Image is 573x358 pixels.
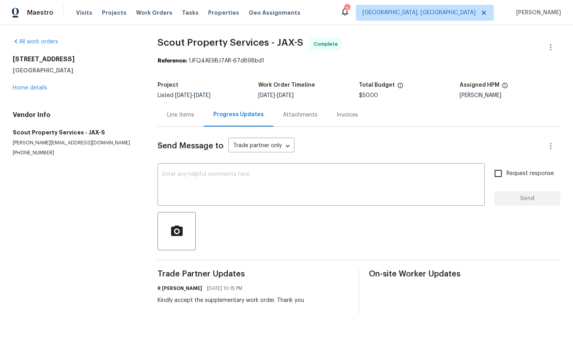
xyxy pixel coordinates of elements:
span: Send Message to [158,142,224,150]
div: 1JFQ4AE9BJ7AR-67d898bd1 [158,57,560,65]
span: [DATE] [258,93,275,98]
span: [DATE] [194,93,210,98]
span: Projects [102,9,127,17]
h5: Work Order Timeline [258,82,315,88]
span: Properties [208,9,239,17]
span: Work Orders [136,9,172,17]
h6: R [PERSON_NAME] [158,284,202,292]
div: [PERSON_NAME] [460,93,560,98]
span: [DATE] [175,93,192,98]
span: [DATE] [277,93,294,98]
a: Home details [13,85,47,91]
span: $50.00 [359,93,378,98]
span: [GEOGRAPHIC_DATA], [GEOGRAPHIC_DATA] [363,9,476,17]
span: Listed [158,93,210,98]
span: Scout Property Services - JAX-S [158,38,303,47]
h5: Assigned HPM [460,82,499,88]
h5: Total Budget [359,82,395,88]
div: Invoices [337,111,358,119]
span: Complete [314,40,341,48]
span: On-site Worker Updates [369,270,560,278]
h5: Project [158,82,178,88]
p: [PERSON_NAME][EMAIL_ADDRESS][DOMAIN_NAME] [13,140,138,146]
h5: [GEOGRAPHIC_DATA] [13,66,138,74]
a: All work orders [13,39,58,45]
span: - [258,93,294,98]
span: [DATE] 10:15 PM [207,284,242,292]
span: Request response [507,169,554,178]
h5: Scout Property Services - JAX-S [13,128,138,136]
span: [PERSON_NAME] [513,9,561,17]
div: Progress Updates [213,111,264,119]
h2: [STREET_ADDRESS] [13,55,138,63]
div: Line Items [167,111,194,119]
div: Kindly accept the supplementary work order. Thank you [158,296,304,304]
div: Attachments [283,111,318,119]
span: Visits [76,9,92,17]
b: Reference: [158,58,187,64]
div: 2 [344,5,350,13]
span: Geo Assignments [249,9,300,17]
span: - [175,93,210,98]
div: Trade partner only [228,140,294,153]
span: The hpm assigned to this work order. [502,82,508,93]
span: Tasks [182,10,199,16]
span: The total cost of line items that have been proposed by Opendoor. This sum includes line items th... [397,82,403,93]
p: [PHONE_NUMBER] [13,150,138,156]
span: Maestro [27,9,53,17]
span: Trade Partner Updates [158,270,349,278]
h4: Vendor Info [13,111,138,119]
